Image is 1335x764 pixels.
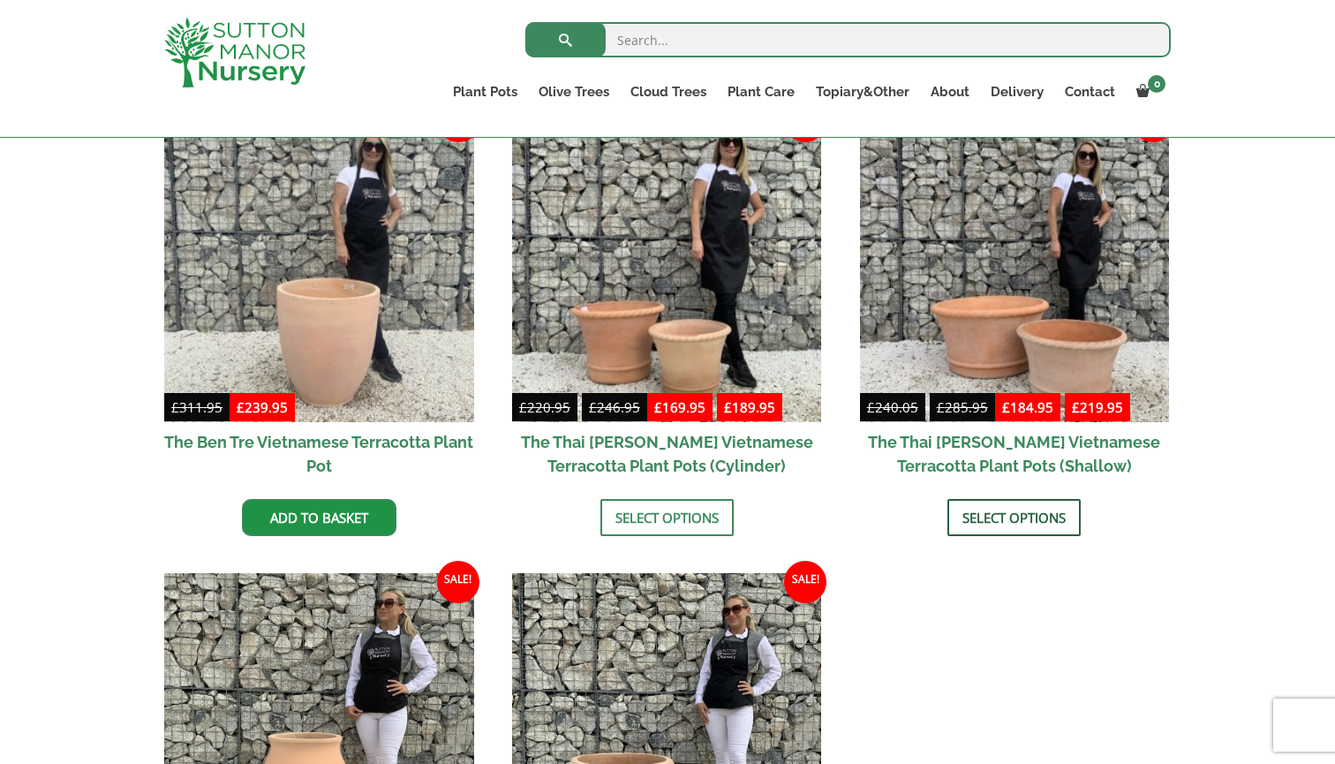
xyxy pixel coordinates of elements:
img: The Ben Tre Vietnamese Terracotta Plant Pot [164,112,474,422]
a: Cloud Trees [620,79,717,104]
a: 0 [1126,79,1171,104]
span: £ [519,398,527,416]
bdi: 184.95 [1002,398,1053,416]
a: Olive Trees [528,79,620,104]
a: Plant Pots [442,79,528,104]
bdi: 189.95 [724,398,775,416]
a: Select options for “The Thai Binh Vietnamese Terracotta Plant Pots (Cylinder)” [600,499,734,536]
span: £ [724,398,732,416]
ins: - [647,397,782,422]
a: About [920,79,980,104]
a: Topiary&Other [805,79,920,104]
bdi: 240.05 [867,398,918,416]
bdi: 220.95 [519,398,570,416]
bdi: 311.95 [171,398,222,416]
span: £ [171,398,179,416]
a: Sale! The Ben Tre Vietnamese Terracotta Plant Pot [164,112,474,486]
bdi: 285.95 [937,398,988,416]
input: Search... [525,22,1171,57]
img: The Thai Binh Vietnamese Terracotta Plant Pots (Shallow) [860,112,1170,422]
h2: The Ben Tre Vietnamese Terracotta Plant Pot [164,422,474,486]
h2: The Thai [PERSON_NAME] Vietnamese Terracotta Plant Pots (Cylinder) [512,422,822,486]
bdi: 219.95 [1072,398,1123,416]
del: - [512,397,647,422]
a: Sale! £240.05-£285.95 £184.95-£219.95 The Thai [PERSON_NAME] Vietnamese Terracotta Plant Pots (Sh... [860,112,1170,486]
a: Plant Care [717,79,805,104]
a: Sale! £220.95-£246.95 £169.95-£189.95 The Thai [PERSON_NAME] Vietnamese Terracotta Plant Pots (Cy... [512,112,822,486]
span: £ [589,398,597,416]
img: logo [164,18,305,87]
a: Contact [1054,79,1126,104]
bdi: 239.95 [237,398,288,416]
a: Add to basket: “The Ben Tre Vietnamese Terracotta Plant Pot” [242,499,396,536]
span: 0 [1148,75,1165,93]
span: £ [654,398,662,416]
span: £ [1072,398,1080,416]
a: Select options for “The Thai Binh Vietnamese Terracotta Plant Pots (Shallow)” [947,499,1081,536]
h2: The Thai [PERSON_NAME] Vietnamese Terracotta Plant Pots (Shallow) [860,422,1170,486]
del: - [860,397,995,422]
span: £ [237,398,245,416]
a: Delivery [980,79,1054,104]
span: £ [937,398,945,416]
ins: - [995,397,1130,422]
span: Sale! [784,561,826,603]
span: £ [1002,398,1010,416]
bdi: 246.95 [589,398,640,416]
span: £ [867,398,875,416]
img: The Thai Binh Vietnamese Terracotta Plant Pots (Cylinder) [512,112,822,422]
span: Sale! [437,561,479,603]
bdi: 169.95 [654,398,705,416]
